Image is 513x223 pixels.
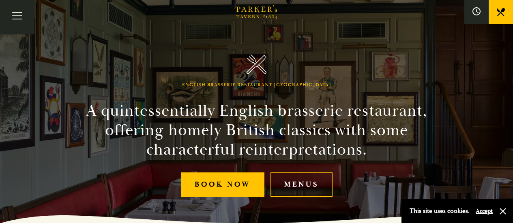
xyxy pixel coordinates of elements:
[270,172,333,197] a: Menus
[182,82,331,88] h1: English Brasserie Restaurant [GEOGRAPHIC_DATA]
[499,207,507,215] button: Close and accept
[247,54,266,74] img: Parker's Tavern Brasserie Cambridge
[410,205,470,217] p: This site uses cookies.
[476,207,493,215] button: Accept
[181,172,264,197] a: Book Now
[72,101,442,159] h2: A quintessentially English brasserie restaurant, offering homely British classics with some chara...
